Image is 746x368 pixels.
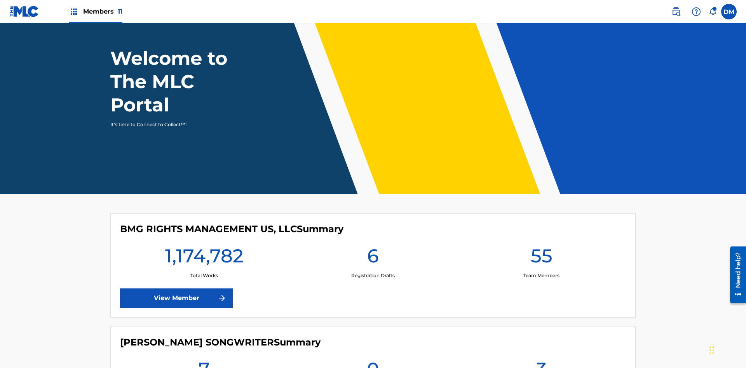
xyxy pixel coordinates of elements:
div: Drag [709,338,714,362]
a: Public Search [668,4,684,19]
p: Total Works [190,272,218,279]
p: Registration Drafts [351,272,395,279]
h4: BMG RIGHTS MANAGEMENT US, LLC [120,223,343,235]
span: 11 [118,8,122,15]
div: Help [688,4,704,19]
img: search [671,7,681,16]
h1: Welcome to The MLC Portal [110,47,256,116]
a: View Member [120,288,233,308]
h4: CLEO SONGWRITER [120,337,321,348]
img: Top Rightsholders [69,7,78,16]
div: User Menu [721,4,737,19]
img: f7272a7cc735f4ea7f67.svg [217,293,227,303]
h1: 55 [531,244,553,272]
iframe: Chat Widget [707,331,746,368]
img: MLC Logo [9,6,39,17]
iframe: Resource Center [724,243,746,307]
h1: 1,174,782 [165,244,244,272]
p: Team Members [523,272,559,279]
img: help [692,7,701,16]
h1: 6 [367,244,379,272]
p: It's time to Connect to Collect™! [110,121,245,128]
div: Notifications [709,8,716,16]
span: Members [83,7,122,16]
